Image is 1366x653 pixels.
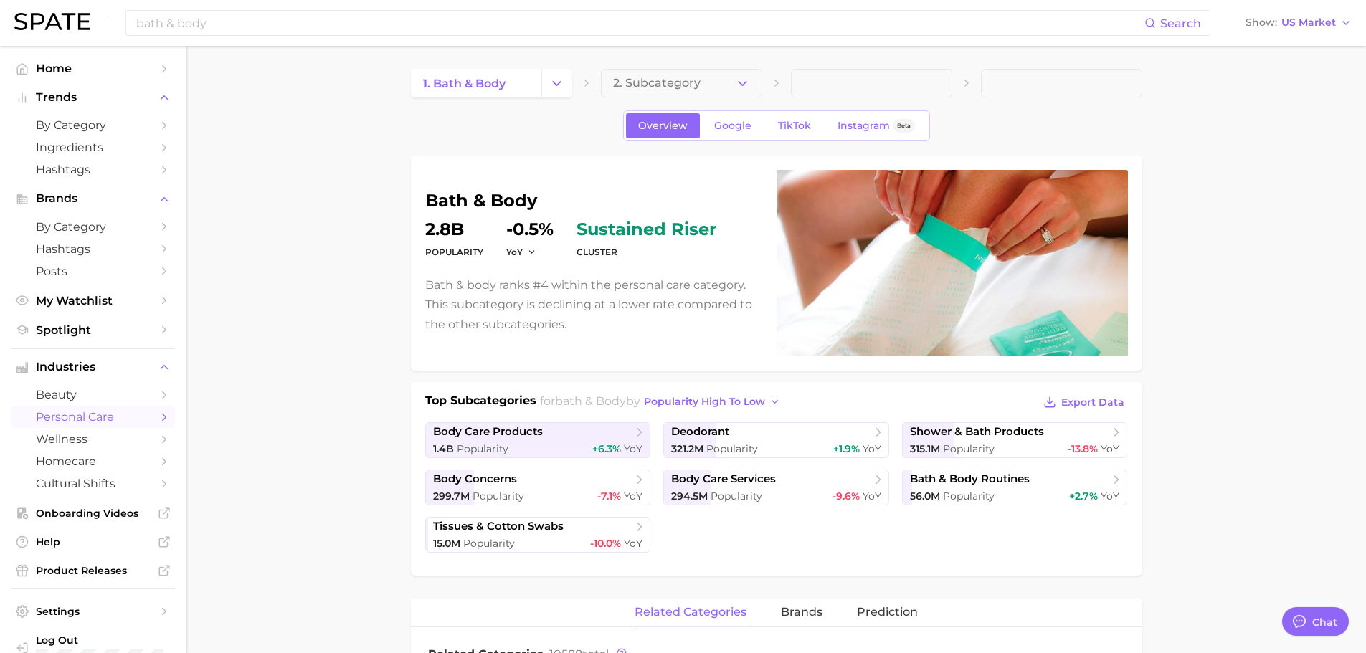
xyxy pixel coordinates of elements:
span: My Watchlist [36,294,151,308]
span: 315.1m [910,442,940,455]
span: tissues & cotton swabs [433,520,564,533]
span: Popularity [943,442,995,455]
span: YoY [1101,442,1119,455]
span: Help [36,535,151,548]
span: wellness [36,432,151,446]
span: Spotlight [36,323,151,337]
a: Spotlight [11,319,175,341]
span: YoY [624,442,642,455]
span: body care services [671,472,776,486]
button: 2. Subcategory [601,69,762,97]
a: My Watchlist [11,290,175,312]
span: body concerns [433,472,517,486]
button: Brands [11,188,175,209]
a: bath & body routines56.0m Popularity+2.7% YoY [902,470,1128,505]
a: Google [702,113,764,138]
span: 15.0m [433,537,460,550]
span: Hashtags [36,242,151,256]
span: Search [1160,16,1201,30]
span: homecare [36,454,151,468]
span: YoY [624,537,642,550]
a: InstagramBeta [825,113,927,138]
span: Overview [638,120,688,132]
span: 294.5m [671,490,708,502]
a: wellness [11,428,175,450]
a: personal care [11,406,175,428]
dt: Popularity [425,244,483,261]
a: beauty [11,383,175,406]
span: YoY [1101,490,1119,502]
a: Hashtags [11,158,175,181]
span: Brands [36,192,151,205]
input: Search here for a brand, industry, or ingredient [135,11,1144,35]
span: brands [781,606,822,619]
span: by Category [36,220,151,234]
span: Prediction [857,606,918,619]
span: Popularity [711,490,762,502]
span: Show [1246,19,1277,27]
span: Instagram [838,120,890,132]
span: 1.4b [433,442,454,455]
span: Settings [36,605,151,618]
span: -13.8% [1068,442,1098,455]
span: beauty [36,388,151,401]
span: Popularity [943,490,995,502]
span: YoY [506,246,523,258]
span: +1.9% [833,442,860,455]
a: Onboarding Videos [11,502,175,524]
span: for by [540,394,784,408]
h1: bath & body [425,192,759,209]
span: YoY [624,490,642,502]
a: Settings [11,601,175,622]
button: YoY [506,246,537,258]
span: 56.0m [910,490,940,502]
a: deodorant321.2m Popularity+1.9% YoY [663,422,889,458]
a: Hashtags [11,238,175,260]
a: by Category [11,114,175,136]
a: shower & bath products315.1m Popularity-13.8% YoY [902,422,1128,458]
a: Product Releases [11,560,175,581]
a: cultural shifts [11,472,175,495]
a: Overview [626,113,700,138]
span: Popularity [457,442,508,455]
button: ShowUS Market [1242,14,1355,32]
span: TikTok [778,120,811,132]
button: popularity high to low [640,392,784,411]
span: shower & bath products [910,425,1044,439]
a: TikTok [766,113,823,138]
span: popularity high to low [644,396,765,408]
span: body care products [433,425,543,439]
span: Hashtags [36,163,151,176]
h1: Top Subcategories [425,392,536,414]
span: Google [714,120,751,132]
span: Industries [36,361,151,373]
span: 1. bath & body [423,77,506,90]
span: 2. Subcategory [613,77,701,90]
span: -9.6% [833,490,860,502]
a: Home [11,57,175,80]
span: related categories [635,606,746,619]
span: Log Out [36,634,221,647]
a: by Category [11,216,175,238]
span: Export Data [1061,396,1124,409]
span: -7.1% [597,490,621,502]
span: Popularity [473,490,524,502]
span: US Market [1281,19,1336,27]
span: YoY [863,490,881,502]
span: Trends [36,91,151,104]
a: body care services294.5m Popularity-9.6% YoY [663,470,889,505]
span: cultural shifts [36,477,151,490]
span: YoY [863,442,881,455]
span: Popularity [463,537,515,550]
span: deodorant [671,425,729,439]
span: Ingredients [36,140,151,154]
button: Change Category [541,69,572,97]
img: SPATE [14,13,90,30]
span: by Category [36,118,151,132]
span: +2.7% [1069,490,1098,502]
span: Popularity [706,442,758,455]
span: 321.2m [671,442,703,455]
dd: -0.5% [506,221,554,238]
dt: cluster [577,244,716,261]
button: Export Data [1040,392,1127,412]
